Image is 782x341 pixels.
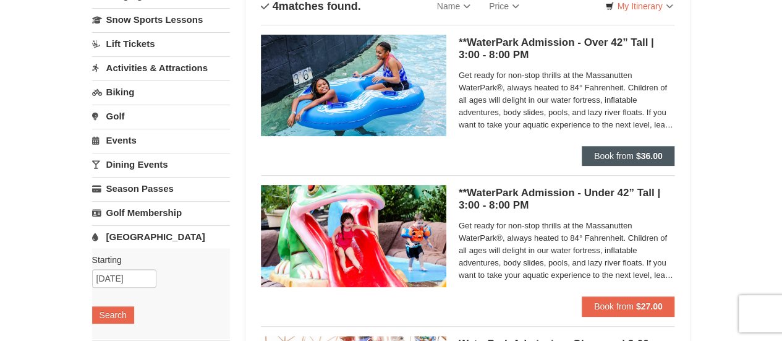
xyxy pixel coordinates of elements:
a: Golf [92,105,230,127]
button: Book from $36.00 [582,146,675,166]
a: Activities & Attractions [92,56,230,79]
a: Season Passes [92,177,230,200]
span: Book from [594,151,634,161]
a: Events [92,129,230,152]
a: Lift Tickets [92,32,230,55]
strong: $36.00 [636,151,663,161]
h5: **WaterPark Admission - Under 42” Tall | 3:00 - 8:00 PM [459,187,675,212]
strong: $27.00 [636,301,663,311]
span: Book from [594,301,634,311]
img: 6619917-1058-293f39d8.jpg [261,35,446,136]
label: Starting [92,254,221,266]
a: [GEOGRAPHIC_DATA] [92,225,230,248]
a: Golf Membership [92,201,230,224]
button: Search [92,306,134,324]
a: Biking [92,80,230,103]
span: Get ready for non-stop thrills at the Massanutten WaterPark®, always heated to 84° Fahrenheit. Ch... [459,220,675,282]
span: Get ready for non-stop thrills at the Massanutten WaterPark®, always heated to 84° Fahrenheit. Ch... [459,69,675,131]
h5: **WaterPark Admission - Over 42” Tall | 3:00 - 8:00 PM [459,37,675,61]
img: 6619917-1062-d161e022.jpg [261,185,446,287]
button: Book from $27.00 [582,296,675,316]
a: Snow Sports Lessons [92,8,230,31]
a: Dining Events [92,153,230,176]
